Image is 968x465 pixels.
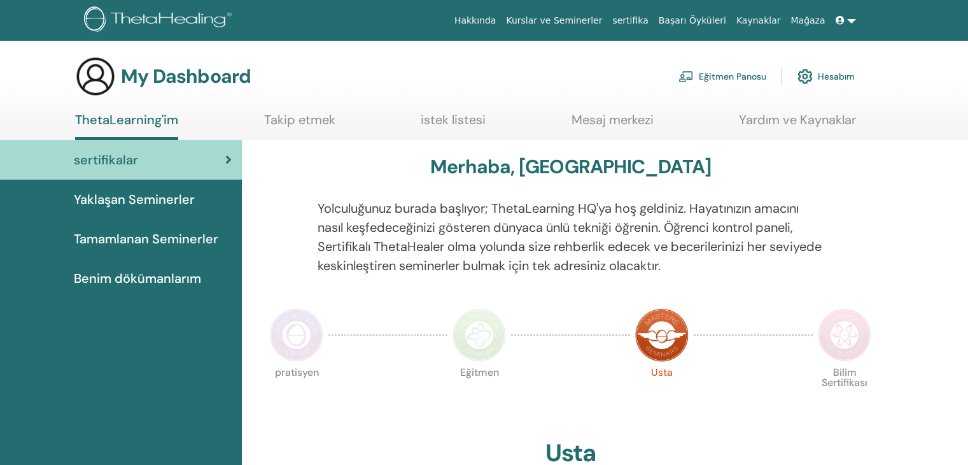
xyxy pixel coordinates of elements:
span: Benim dökümanlarım [74,269,201,288]
a: Hesabım [797,62,855,90]
img: Master [635,308,689,362]
h3: My Dashboard [121,65,251,88]
img: logo.png [84,6,236,35]
img: Practitioner [270,308,323,362]
img: generic-user-icon.jpg [75,56,116,97]
span: Tamamlanan Seminerler [74,229,218,248]
a: sertifika [607,9,653,32]
a: Mağaza [785,9,830,32]
p: Usta [635,368,689,421]
a: Kurslar ve Seminerler [501,9,607,32]
span: sertifikalar [74,150,138,169]
p: pratisyen [270,368,323,421]
img: Certificate of Science [818,308,871,362]
p: Eğitmen [452,368,506,421]
a: istek listesi [421,112,486,137]
a: Başarı Öyküleri [654,9,731,32]
a: Yardım ve Kaynaklar [739,112,856,137]
img: chalkboard-teacher.svg [678,71,694,82]
img: cog.svg [797,66,813,87]
a: Mesaj merkezi [572,112,654,137]
p: Yolculuğunuz burada başlıyor; ThetaLearning HQ'ya hoş geldiniz. Hayatınızın amacını nasıl keşfede... [318,199,824,275]
a: Kaynaklar [731,9,786,32]
p: Bilim Sertifikası [818,368,871,421]
a: Takip etmek [264,112,335,137]
a: Hakkında [449,9,502,32]
span: Yaklaşan Seminerler [74,190,195,209]
a: ThetaLearning'im [75,112,178,140]
a: Eğitmen Panosu [678,62,766,90]
img: Instructor [452,308,506,362]
h3: Merhaba, [GEOGRAPHIC_DATA] [430,155,711,178]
